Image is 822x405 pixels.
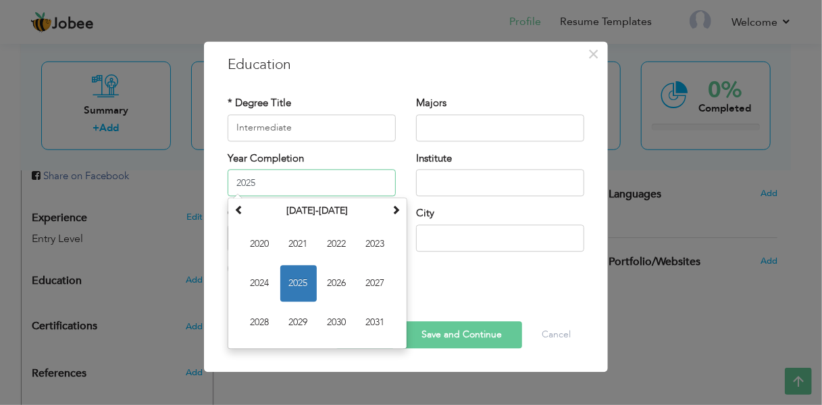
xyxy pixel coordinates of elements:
span: Next Decade [391,205,401,214]
span: 2020 [242,226,278,262]
span: 2021 [280,226,317,262]
span: 2028 [242,304,278,341]
span: 2030 [319,304,355,341]
span: 2022 [319,226,355,262]
span: 2023 [357,226,394,262]
label: City [416,206,434,220]
span: × [588,42,600,66]
span: 2026 [319,265,355,302]
th: Select Decade [247,201,388,221]
button: Save and Continue [401,322,522,349]
h3: Education [228,55,584,75]
label: Year Completion [228,151,304,166]
div: Add your educational degree. [32,267,203,294]
span: 2025 [280,265,317,302]
button: Close [583,43,605,65]
span: 2024 [242,265,278,302]
label: Majors [416,97,446,111]
label: Institute [416,151,452,166]
label: * Degree Title [228,97,291,111]
button: Cancel [528,322,584,349]
span: 2031 [357,304,394,341]
span: Previous Decade [234,205,244,214]
span: 2027 [357,265,394,302]
span: 2029 [280,304,317,341]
